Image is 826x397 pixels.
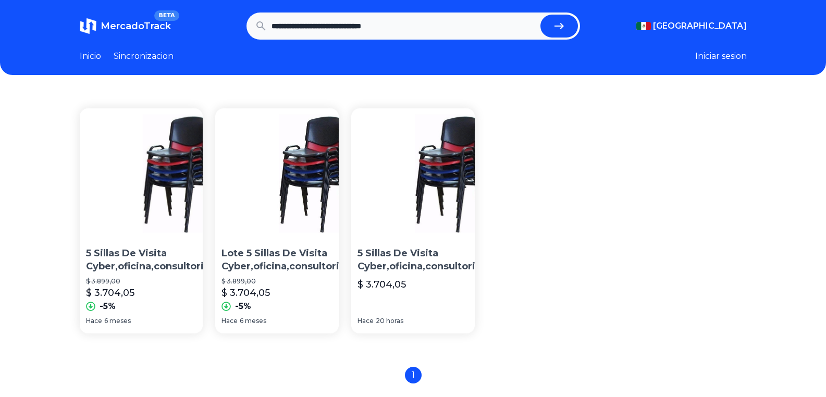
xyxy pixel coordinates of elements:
[114,50,174,63] a: Sincronizacion
[80,50,101,63] a: Inicio
[636,22,651,30] img: Mexico
[221,286,270,300] p: $ 3.704,05
[114,108,244,239] img: 5 Sillas De Visita Cyber,oficina,consultorios,despachos Color Negro
[86,247,272,273] p: 5 Sillas De Visita Cyber,oficina,consultorios,despachos Color Negro
[100,300,116,313] p: -5%
[221,247,407,273] p: Lote 5 Sillas De Visita Cyber,oficina,consultorios,despachos
[653,20,747,32] span: [GEOGRAPHIC_DATA]
[221,317,238,325] span: Hace
[80,18,96,34] img: MercadoTrack
[101,20,171,32] span: MercadoTrack
[695,50,747,63] button: Iniciar sesion
[154,10,179,21] span: BETA
[376,317,403,325] span: 20 horas
[357,317,374,325] span: Hace
[636,20,747,32] button: [GEOGRAPHIC_DATA]
[385,108,515,239] img: 5 Sillas De Visita Cyber,oficina,consultorios,despachos Color Negro
[80,18,171,34] a: MercadoTrackBETA
[357,247,543,273] p: 5 Sillas De Visita Cyber,oficina,consultorios,despachos Color Negro
[357,277,406,292] p: $ 3.704,05
[221,277,407,286] p: $ 3.899,00
[249,108,379,239] img: Lote 5 Sillas De Visita Cyber,oficina,consultorios,despachos
[240,317,266,325] span: 6 meses
[86,277,272,286] p: $ 3.899,00
[235,300,251,313] p: -5%
[80,108,203,333] a: 5 Sillas De Visita Cyber,oficina,consultorios,despachos Color Negro5 Sillas De Visita Cyber,ofici...
[86,286,134,300] p: $ 3.704,05
[104,317,131,325] span: 6 meses
[351,108,475,333] a: 5 Sillas De Visita Cyber,oficina,consultorios,despachos Color Negro5 Sillas De Visita Cyber,ofici...
[86,317,102,325] span: Hace
[215,108,339,333] a: Lote 5 Sillas De Visita Cyber,oficina,consultorios,despachosLote 5 Sillas De Visita Cyber,oficina...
